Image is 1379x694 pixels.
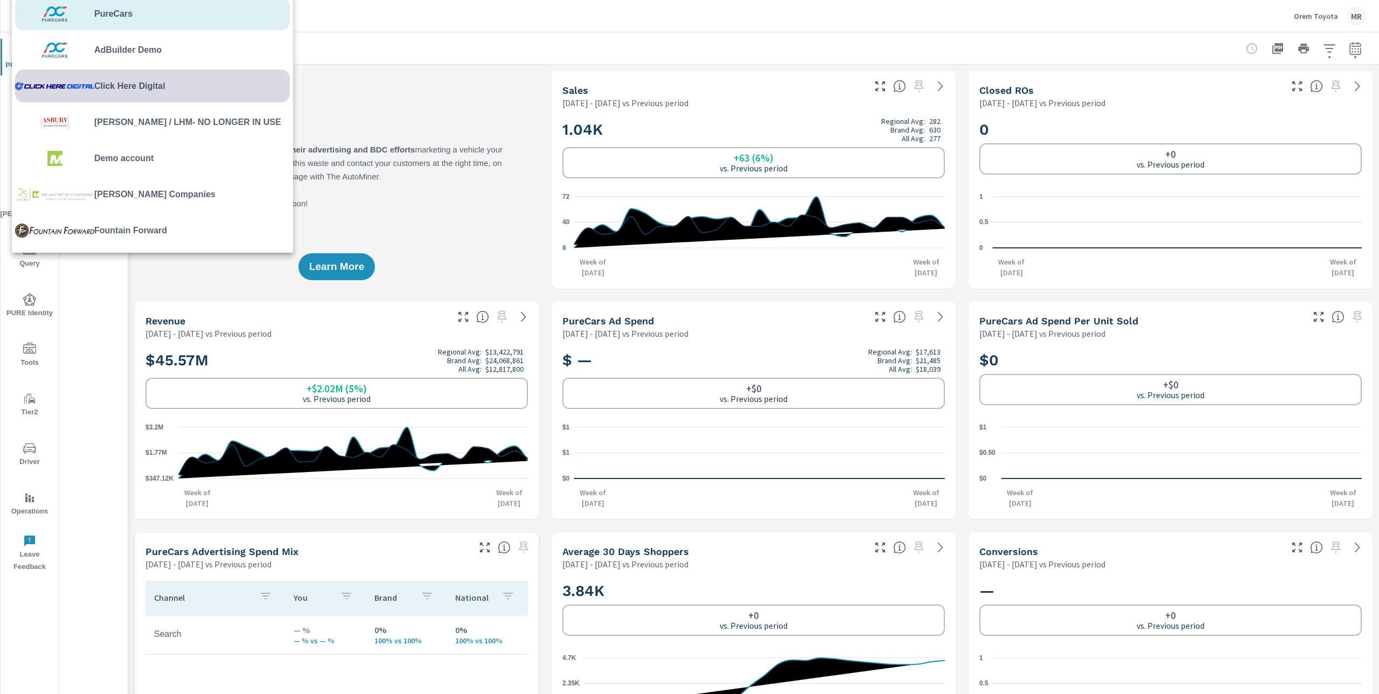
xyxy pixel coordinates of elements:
img: Brand logo [15,70,94,102]
span: [PERSON_NAME] / LHM- NO LONGER IN USE [94,116,281,129]
span: PureCars [94,8,133,20]
img: Brand logo [15,214,94,247]
span: AdBuilder Demo [94,44,162,57]
img: Brand logo [15,178,94,211]
img: Brand logo [15,106,94,138]
span: Fountain Forward [94,224,167,237]
span: Click Here Digital [94,80,165,93]
img: Brand logo [15,142,94,175]
span: Demo account [94,152,154,165]
span: [PERSON_NAME] Companies [94,188,215,201]
img: Brand logo [15,34,94,66]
